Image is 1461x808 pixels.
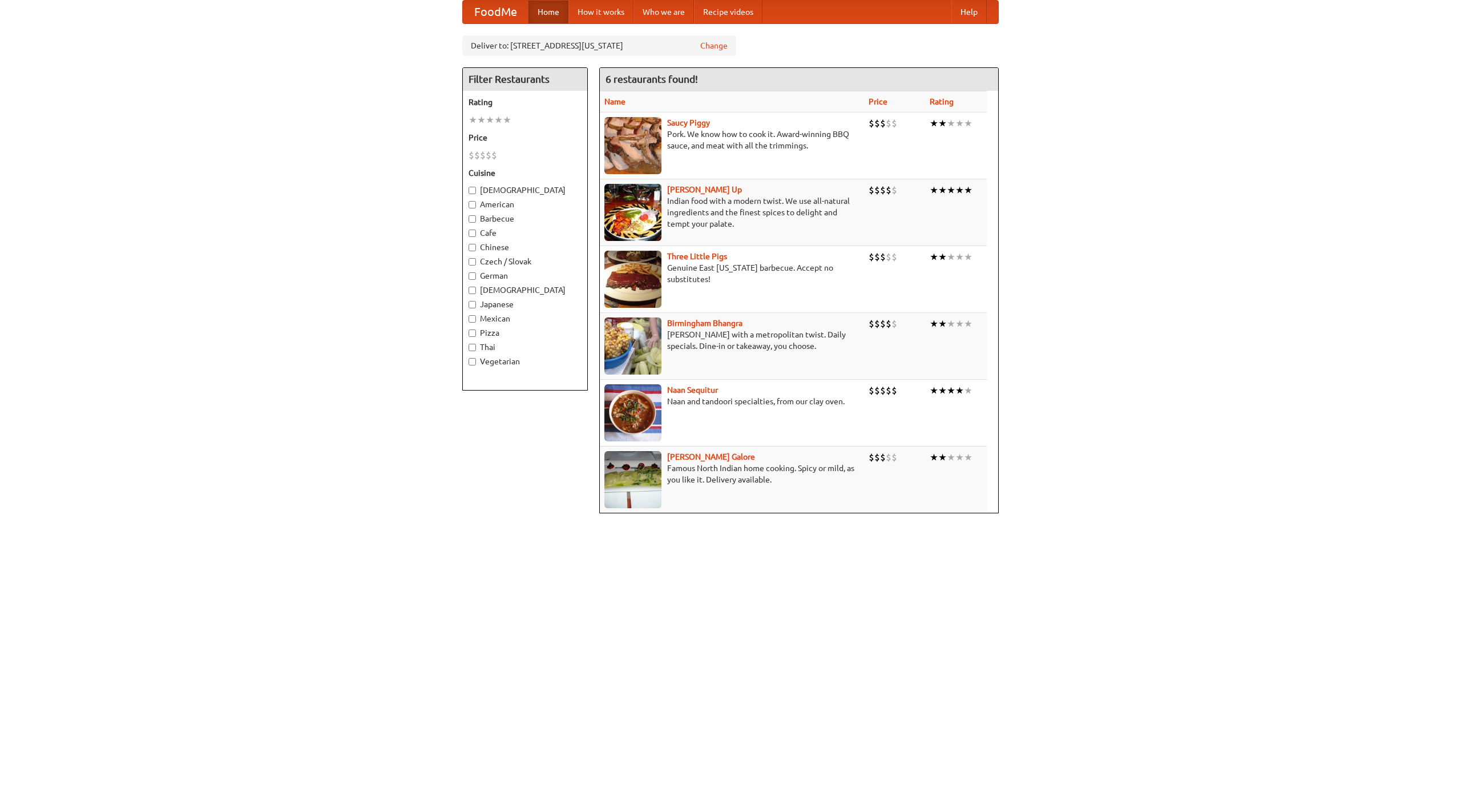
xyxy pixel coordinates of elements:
[964,384,972,397] li: ★
[469,358,476,365] input: Vegetarian
[964,317,972,330] li: ★
[469,167,582,179] h5: Cuisine
[886,117,891,130] li: $
[491,149,497,162] li: $
[469,344,476,351] input: Thai
[667,319,742,328] a: Birmingham Bhangra
[469,270,582,282] label: German
[469,327,582,339] label: Pizza
[469,213,582,224] label: Barbecue
[469,215,476,223] input: Barbecue
[874,317,880,330] li: $
[880,451,886,464] li: $
[886,317,891,330] li: $
[604,329,859,352] p: [PERSON_NAME] with a metropolitan twist. Daily specials. Dine-in or takeaway, you choose.
[938,384,947,397] li: ★
[469,114,477,126] li: ★
[880,384,886,397] li: $
[604,97,625,106] a: Name
[463,68,587,91] h4: Filter Restaurants
[938,451,947,464] li: ★
[886,184,891,196] li: $
[938,251,947,263] li: ★
[469,329,476,337] input: Pizza
[891,451,897,464] li: $
[469,272,476,280] input: German
[955,384,964,397] li: ★
[869,384,874,397] li: $
[880,184,886,196] li: $
[604,117,661,174] img: saucy.jpg
[477,114,486,126] li: ★
[880,251,886,263] li: $
[955,251,964,263] li: ★
[469,299,582,310] label: Japanese
[869,451,874,464] li: $
[938,117,947,130] li: ★
[606,74,698,85] ng-pluralize: 6 restaurants found!
[947,451,955,464] li: ★
[604,251,661,308] img: littlepigs.jpg
[930,451,938,464] li: ★
[604,384,661,441] img: naansequitur.jpg
[891,117,897,130] li: $
[874,251,880,263] li: $
[667,385,718,395] a: Naan Sequitur
[886,251,891,263] li: $
[463,1,528,23] a: FoodMe
[604,195,859,230] p: Indian food with a modern twist. We use all-natural ingredients and the finest spices to delight ...
[503,114,511,126] li: ★
[604,262,859,285] p: Genuine East [US_STATE] barbecue. Accept no substitutes!
[633,1,694,23] a: Who we are
[869,317,874,330] li: $
[947,184,955,196] li: ★
[469,356,582,367] label: Vegetarian
[886,451,891,464] li: $
[469,149,474,162] li: $
[869,184,874,196] li: $
[964,117,972,130] li: ★
[891,184,897,196] li: $
[469,97,582,108] h5: Rating
[469,184,582,196] label: [DEMOGRAPHIC_DATA]
[462,35,736,56] div: Deliver to: [STREET_ADDRESS][US_STATE]
[955,317,964,330] li: ★
[480,149,486,162] li: $
[869,251,874,263] li: $
[955,184,964,196] li: ★
[955,451,964,464] li: ★
[930,384,938,397] li: ★
[947,317,955,330] li: ★
[930,184,938,196] li: ★
[469,301,476,308] input: Japanese
[604,451,661,508] img: currygalore.jpg
[930,251,938,263] li: ★
[874,451,880,464] li: $
[947,384,955,397] li: ★
[667,452,755,461] b: [PERSON_NAME] Galore
[869,117,874,130] li: $
[469,287,476,294] input: [DEMOGRAPHIC_DATA]
[880,317,886,330] li: $
[528,1,568,23] a: Home
[874,384,880,397] li: $
[667,185,742,194] a: [PERSON_NAME] Up
[469,242,582,253] label: Chinese
[469,230,476,237] input: Cafe
[474,149,480,162] li: $
[469,187,476,194] input: [DEMOGRAPHIC_DATA]
[930,317,938,330] li: ★
[568,1,633,23] a: How it works
[947,251,955,263] li: ★
[469,201,476,208] input: American
[469,132,582,143] h5: Price
[604,184,661,241] img: curryup.jpg
[667,252,727,261] a: Three Little Pigs
[891,317,897,330] li: $
[667,118,710,127] b: Saucy Piggy
[469,256,582,267] label: Czech / Slovak
[604,317,661,375] img: bhangra.jpg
